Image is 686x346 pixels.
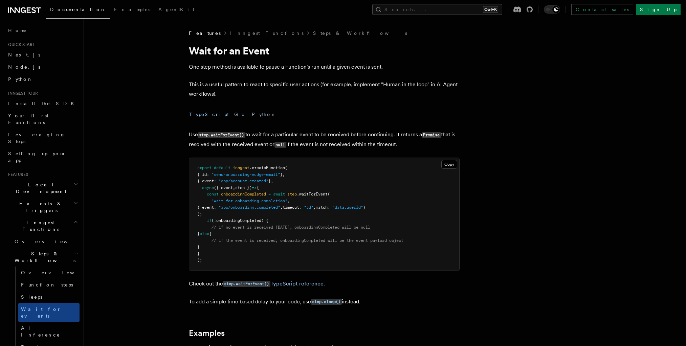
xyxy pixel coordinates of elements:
span: inngest [233,165,249,170]
span: , [271,179,273,183]
span: ({ event [214,185,233,190]
a: Next.js [5,49,80,61]
a: Sign Up [636,4,681,15]
button: Toggle dark mode [544,5,560,14]
span: Documentation [50,7,106,12]
a: step.sleep() [311,298,342,305]
span: Features [5,172,28,177]
span: : [214,205,216,210]
span: .createFunction [249,165,285,170]
span: ); [197,212,202,216]
span: Features [189,30,221,37]
span: export [197,165,212,170]
button: Steps & Workflows [12,248,80,267]
span: step [287,192,297,197]
a: Overview [18,267,80,279]
span: Inngest tour [5,91,38,96]
a: Function steps [18,279,80,291]
span: , [313,205,316,210]
a: Home [5,24,80,37]
span: } [197,251,200,256]
button: Python [252,107,276,122]
kbd: Ctrl+K [483,6,498,13]
button: Go [234,107,246,122]
span: } [363,205,366,210]
span: , [287,199,290,203]
span: .waitForEvent [297,192,328,197]
span: "app/account.created" [219,179,268,183]
a: Node.js [5,61,80,73]
span: onboardingCompleted [221,192,266,197]
p: This is a useful pattern to react to specific user actions (for example, implement "Human in the ... [189,80,460,99]
a: Contact sales [571,4,633,15]
button: Inngest Functions [5,216,80,235]
span: "send-onboarding-nudge-email" [212,172,280,177]
span: Overview [21,270,91,275]
a: Setting up your app [5,147,80,166]
a: Leveraging Steps [5,129,80,147]
span: "wait-for-onboarding-completion" [212,199,287,203]
span: if [207,218,212,223]
span: { id [197,172,207,177]
span: Node.js [8,64,40,70]
button: Local Development [5,179,80,198]
span: Inngest Functions [5,219,73,233]
a: Examples [189,328,225,338]
span: Examples [114,7,150,12]
span: // if no event is received [DATE], onboardingCompleted will be null [212,225,370,230]
span: Install the SDK [8,101,78,106]
span: } [268,179,271,183]
a: Install the SDK [5,97,80,110]
button: Copy [441,160,457,169]
code: step.waitForEvent() [223,281,270,287]
span: = [268,192,271,197]
span: Python [8,76,33,82]
span: { [209,231,212,236]
a: Overview [12,235,80,248]
span: async [202,185,214,190]
span: Sleeps [21,294,42,300]
span: Setting up your app [8,151,66,163]
p: Check out the [189,279,460,289]
span: { [257,185,259,190]
span: , [233,185,235,190]
a: AI Inference [18,322,80,341]
span: , [280,205,283,210]
p: To add a simple time based delay to your code, use instead. [189,297,460,307]
span: "app/onboarding.completed" [219,205,280,210]
span: } [280,172,283,177]
span: Leveraging Steps [8,132,65,144]
span: : [299,205,302,210]
span: AI Inference [21,325,60,338]
span: } [197,245,200,249]
code: step.sleep() [311,299,342,305]
code: null [274,142,286,148]
span: default [214,165,230,170]
span: AgentKit [158,7,194,12]
span: Local Development [5,181,74,195]
span: : [328,205,330,210]
span: , [283,172,285,177]
span: { event [197,205,214,210]
span: // if the event is received, onboardingCompleted will be the event payload object [212,238,403,243]
a: Wait for events [18,303,80,322]
span: ! [214,218,216,223]
a: Your first Functions [5,110,80,129]
a: Examples [110,2,154,18]
span: ( [285,165,287,170]
span: : [207,172,209,177]
a: Steps & Workflows [313,30,407,37]
span: Overview [15,239,84,244]
span: Your first Functions [8,113,48,125]
span: Next.js [8,52,40,57]
a: Python [5,73,80,85]
span: Quick start [5,42,35,47]
span: Wait for events [21,306,61,319]
span: Events & Triggers [5,200,74,214]
a: step.waitForEvent()TypeScript reference. [223,280,325,287]
span: timeout [283,205,299,210]
span: ); [197,258,202,262]
span: Steps & Workflows [12,250,75,264]
span: } [197,231,200,236]
span: ( [328,192,330,197]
